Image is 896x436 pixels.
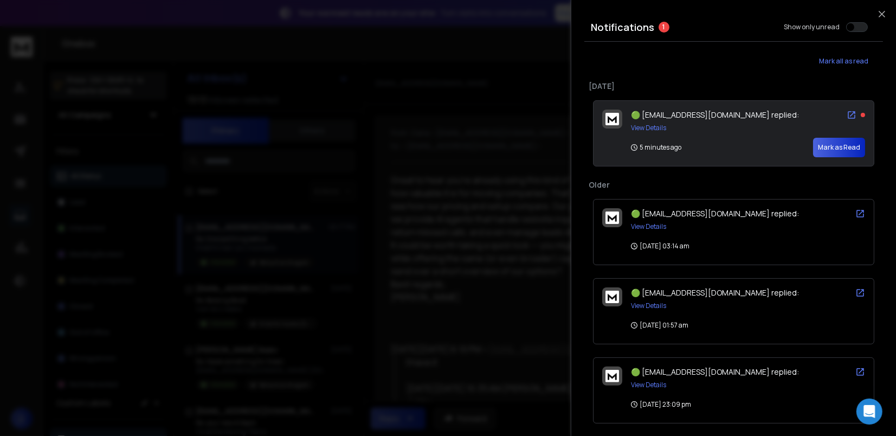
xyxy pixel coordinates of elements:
p: 5 minutes ago [631,143,681,152]
label: Show only unread [784,23,840,31]
span: 🟢 [EMAIL_ADDRESS][DOMAIN_NAME] replied: [631,208,799,219]
img: logo [605,291,619,303]
span: 🟢 [EMAIL_ADDRESS][DOMAIN_NAME] replied: [631,110,799,120]
p: [DATE] [589,81,879,92]
h3: Notifications [591,20,654,35]
p: [DATE] 01:57 am [631,321,688,330]
button: Mark all as read [805,50,883,72]
p: [DATE] 23:09 pm [631,400,691,409]
img: logo [605,211,619,224]
span: 🟢 [EMAIL_ADDRESS][DOMAIN_NAME] replied: [631,287,799,298]
button: View Details [631,381,666,389]
button: Mark as Read [813,138,865,157]
button: View Details [631,302,666,310]
p: Older [589,179,879,190]
div: Open Intercom Messenger [856,399,882,425]
button: View Details [631,222,666,231]
button: View Details [631,124,666,132]
img: logo [605,370,619,382]
span: 1 [659,22,669,33]
span: 🟢 [EMAIL_ADDRESS][DOMAIN_NAME] replied: [631,367,799,377]
span: Mark all as read [820,57,869,66]
img: logo [605,113,619,125]
p: [DATE] 03:14 am [631,242,689,251]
